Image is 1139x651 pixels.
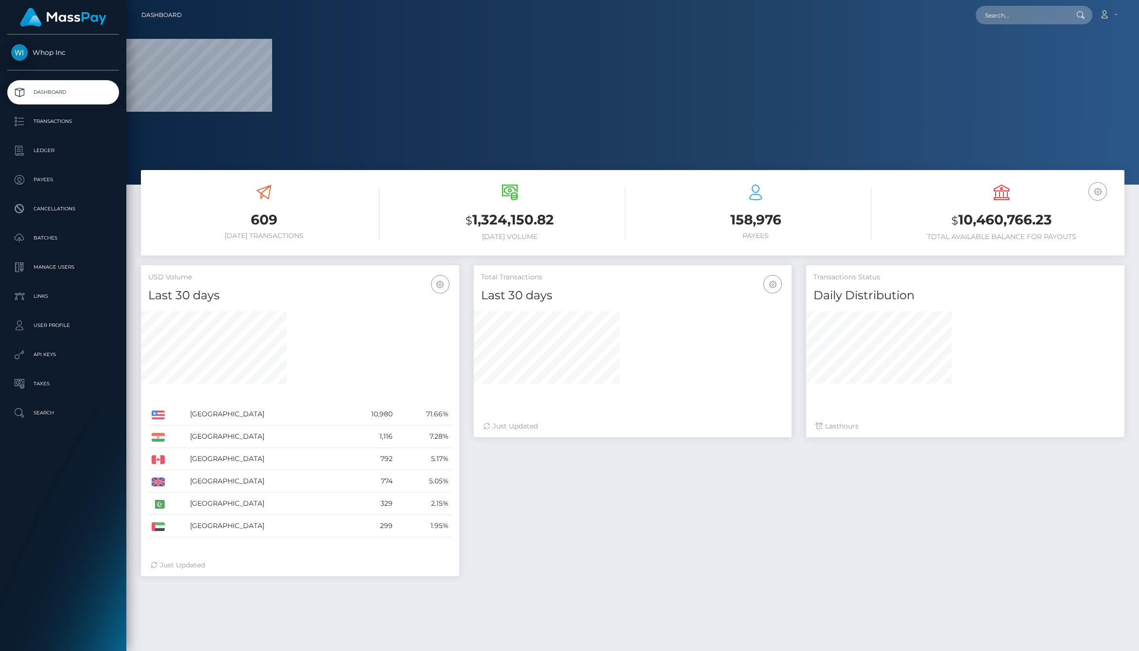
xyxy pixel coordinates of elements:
[640,210,871,229] h3: 158,976
[7,80,119,104] a: Dashboard
[151,560,449,570] div: Just Updated
[976,6,1067,24] input: Search...
[7,138,119,163] a: Ledger
[11,377,115,391] p: Taxes
[481,273,785,282] h5: Total Transactions
[7,372,119,396] a: Taxes
[11,318,115,333] p: User Profile
[640,232,871,240] h6: Payees
[187,426,342,448] td: [GEOGRAPHIC_DATA]
[11,202,115,216] p: Cancellations
[466,214,472,227] small: $
[152,522,165,531] img: AE.png
[148,232,380,240] h6: [DATE] Transactions
[816,421,1115,431] div: Last hours
[7,109,119,134] a: Transactions
[152,478,165,486] img: GB.png
[11,85,115,100] p: Dashboard
[396,493,452,515] td: 2.15%
[813,273,1117,282] h5: Transactions Status
[11,44,28,61] img: Whop Inc
[886,210,1117,230] h3: 10,460,766.23
[7,226,119,250] a: Batches
[396,426,452,448] td: 7.28%
[7,313,119,338] a: User Profile
[11,231,115,245] p: Batches
[342,426,396,448] td: 1,116
[396,515,452,537] td: 1.95%
[396,403,452,426] td: 71.66%
[187,515,342,537] td: [GEOGRAPHIC_DATA]
[342,493,396,515] td: 329
[951,214,958,227] small: $
[141,5,182,25] a: Dashboard
[152,455,165,464] img: CA.png
[394,210,625,230] h3: 1,324,150.82
[187,493,342,515] td: [GEOGRAPHIC_DATA]
[483,421,782,431] div: Just Updated
[342,403,396,426] td: 10,980
[152,433,165,442] img: IN.png
[11,289,115,304] p: Links
[187,470,342,493] td: [GEOGRAPHIC_DATA]
[886,233,1117,241] h6: Total Available Balance for Payouts
[148,273,452,282] h5: USD Volume
[7,197,119,221] a: Cancellations
[152,411,165,419] img: US.png
[394,233,625,241] h6: [DATE] Volume
[7,48,119,57] span: Whop Inc
[187,448,342,470] td: [GEOGRAPHIC_DATA]
[148,287,452,304] h4: Last 30 days
[7,255,119,279] a: Manage Users
[342,515,396,537] td: 299
[813,287,1117,304] h4: Daily Distribution
[187,403,342,426] td: [GEOGRAPHIC_DATA]
[11,260,115,274] p: Manage Users
[152,500,165,509] img: PK.png
[7,284,119,308] a: Links
[11,172,115,187] p: Payees
[11,406,115,420] p: Search
[148,210,380,229] h3: 609
[7,168,119,192] a: Payees
[11,114,115,129] p: Transactions
[11,347,115,362] p: API Keys
[396,470,452,493] td: 5.05%
[342,448,396,470] td: 792
[11,143,115,158] p: Ledger
[7,343,119,367] a: API Keys
[20,8,106,27] img: MassPay Logo
[342,470,396,493] td: 774
[396,448,452,470] td: 5.17%
[481,287,785,304] h4: Last 30 days
[7,401,119,425] a: Search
